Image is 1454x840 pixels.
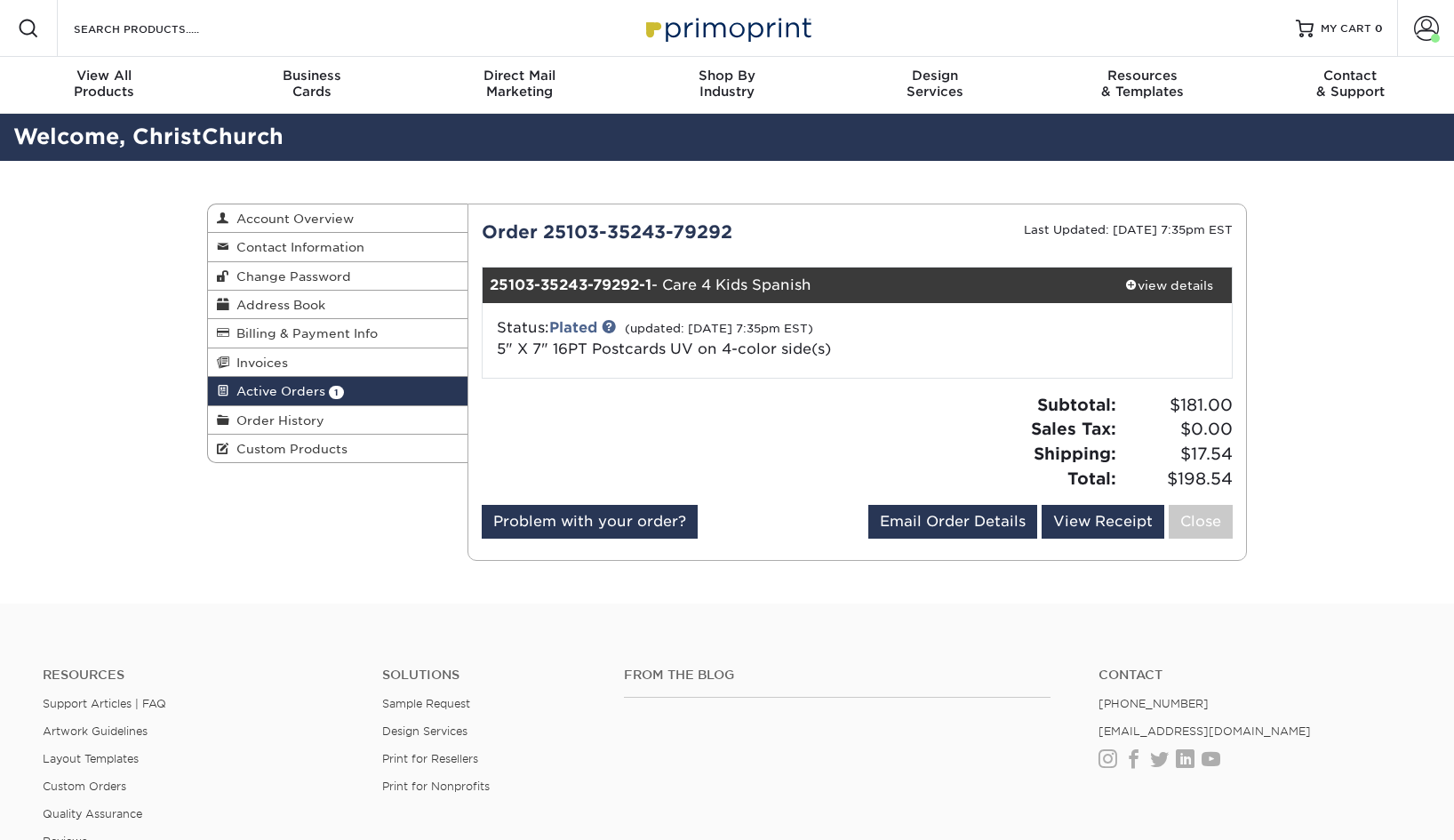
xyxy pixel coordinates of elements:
a: Plated [549,319,597,336]
a: Contact Information [208,233,467,261]
input: SEARCH PRODUCTS..... [72,18,245,39]
a: Email Order Details [868,505,1037,539]
div: Status: [483,317,982,360]
div: & Support [1246,68,1454,100]
a: Layout Templates [43,752,139,765]
span: Change Password [229,269,351,284]
span: $17.54 [1122,442,1233,467]
div: Industry [623,68,831,100]
span: Address Book [229,298,325,312]
a: Order History [208,406,467,435]
a: Sample Request [382,697,470,710]
a: Print for Nonprofits [382,780,490,793]
a: Contact& Support [1246,57,1454,114]
a: Direct MailMarketing [415,57,623,114]
small: Last Updated: [DATE] 7:35pm EST [1024,223,1233,236]
a: Print for Resellers [382,752,478,765]
a: BusinessCards [208,57,416,114]
strong: Sales Tax: [1031,419,1116,438]
a: Account Overview [208,204,467,233]
a: Resources& Templates [1039,57,1247,114]
a: View Receipt [1042,505,1164,539]
span: Account Overview [229,212,354,226]
span: $181.00 [1122,393,1233,418]
strong: 25103-35243-79292-1 [490,276,651,293]
a: Custom Orders [43,780,126,793]
div: Order 25103-35243-79292 [468,219,858,245]
span: Business [208,68,416,84]
span: Invoices [229,356,288,370]
span: Order History [229,413,324,428]
h4: Resources [43,668,356,683]
img: Primoprint [638,9,816,47]
span: MY CART [1321,21,1371,36]
a: DesignServices [831,57,1039,114]
a: Support Articles | FAQ [43,697,166,710]
span: Active Orders [229,384,325,398]
a: Invoices [208,348,467,377]
a: Active Orders 1 [208,377,467,405]
small: (updated: [DATE] 7:35pm EST) [625,322,813,335]
a: Problem with your order? [482,505,698,539]
strong: Shipping: [1034,444,1116,463]
div: - Care 4 Kids Spanish [483,268,1107,303]
span: Billing & Payment Info [229,326,378,340]
span: Design [831,68,1039,84]
a: Contact [1098,668,1411,683]
div: view details [1106,276,1232,294]
a: Shop ByIndustry [623,57,831,114]
div: Services [831,68,1039,100]
a: 5" X 7" 16PT Postcards UV on 4-color side(s) [497,340,831,357]
span: Contact [1246,68,1454,84]
a: view details [1106,268,1232,303]
span: Custom Products [229,442,348,456]
a: Design Services [382,724,467,738]
h4: From the Blog [624,668,1051,683]
strong: Subtotal: [1037,395,1116,414]
a: Address Book [208,291,467,319]
span: Shop By [623,68,831,84]
a: Change Password [208,262,467,291]
span: Direct Mail [415,68,623,84]
span: $198.54 [1122,467,1233,492]
span: 1 [329,386,344,399]
h4: Solutions [382,668,598,683]
a: Quality Assurance [43,807,142,820]
a: Billing & Payment Info [208,319,467,348]
span: 0 [1375,22,1383,35]
div: Cards [208,68,416,100]
a: Artwork Guidelines [43,724,148,738]
a: [PHONE_NUMBER] [1098,697,1209,710]
a: Custom Products [208,435,467,462]
span: Contact Information [229,240,364,254]
a: [EMAIL_ADDRESS][DOMAIN_NAME] [1098,724,1311,738]
strong: Total: [1067,468,1116,488]
span: $0.00 [1122,417,1233,442]
div: & Templates [1039,68,1247,100]
span: Resources [1039,68,1247,84]
a: Close [1169,505,1233,539]
div: Marketing [415,68,623,100]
